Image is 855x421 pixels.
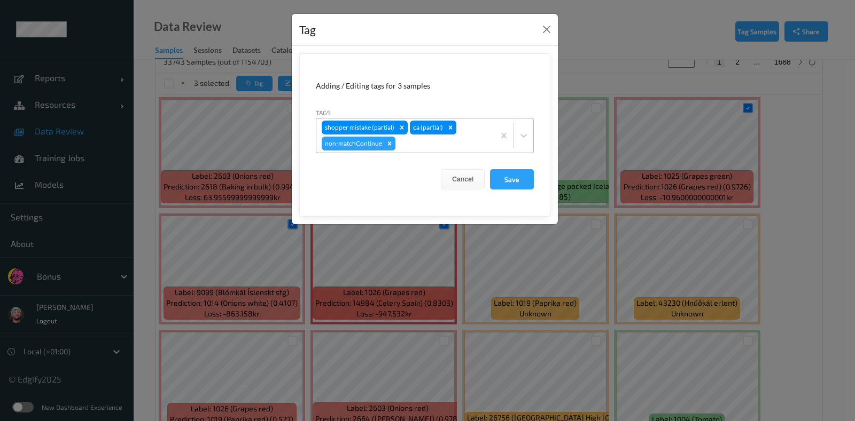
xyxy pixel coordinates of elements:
button: Close [539,22,554,37]
div: Adding / Editing tags for 3 samples [316,81,534,91]
div: shopper mistake (partial) [322,121,396,134]
div: Remove non-matchContinue [384,137,395,150]
div: ca (partial) [410,121,445,134]
div: non-matchContinue [322,137,384,150]
div: Remove ca (partial) [445,121,456,134]
button: Save [490,169,534,189]
div: Tag [299,21,316,38]
label: Tags [316,108,331,117]
div: Remove shopper mistake (partial) [396,121,408,134]
button: Cancel [441,169,485,189]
